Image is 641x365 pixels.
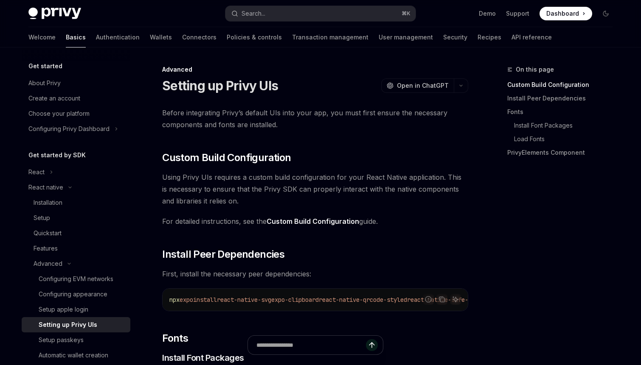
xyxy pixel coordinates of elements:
[22,106,130,121] a: Choose your platform
[169,296,180,304] span: npx
[162,171,468,207] span: Using Privy UIs requires a custom build configuration for your React Native application. This is ...
[28,150,86,160] h5: Get started by SDK
[96,27,140,47] a: Authentication
[28,27,56,47] a: Welcome
[512,27,552,47] a: API reference
[22,332,130,348] a: Setup passkeys
[450,294,461,305] button: Ask AI
[599,7,613,20] button: Toggle dark mode
[193,296,217,304] span: install
[22,317,130,332] a: Setting up Privy UIs
[366,339,378,351] button: Send message
[402,10,410,17] span: ⌘ K
[242,8,265,19] div: Search...
[397,81,449,90] span: Open in ChatGPT
[22,210,130,226] a: Setup
[507,146,619,159] a: PrivyElements Component
[34,243,58,254] div: Features
[39,274,113,284] div: Configuring EVM networks
[507,119,619,132] a: Install Font Packages
[22,164,130,180] button: Toggle React section
[478,27,501,47] a: Recipes
[66,27,86,47] a: Basics
[28,8,81,20] img: dark logo
[34,213,50,223] div: Setup
[162,78,278,93] h1: Setting up Privy UIs
[507,78,619,92] a: Custom Build Configuration
[22,91,130,106] a: Create an account
[39,304,88,315] div: Setup apple login
[34,198,62,208] div: Installation
[162,107,468,131] span: Before integrating Privy’s default UIs into your app, you must first ensure the necessary compone...
[22,256,130,271] button: Toggle Advanced section
[22,75,130,91] a: About Privy
[28,61,62,71] h5: Get started
[423,294,434,305] button: Report incorrect code
[162,332,188,345] span: Fonts
[546,9,579,18] span: Dashboard
[507,132,619,146] a: Load Fonts
[22,121,130,137] button: Toggle Configuring Privy Dashboard section
[182,27,216,47] a: Connectors
[319,296,407,304] span: react-native-qrcode-styled
[381,78,454,93] button: Open in ChatGPT
[150,27,172,47] a: Wallets
[39,350,108,360] div: Automatic wallet creation
[443,27,467,47] a: Security
[28,109,90,119] div: Choose your platform
[28,167,45,177] div: React
[267,217,359,226] a: Custom Build Configuration
[22,348,130,363] a: Automatic wallet creation
[516,64,554,75] span: On this page
[39,335,84,345] div: Setup passkeys
[407,296,509,304] span: react-native-safe-area-context
[22,226,130,241] a: Quickstart
[225,6,416,21] button: Open search
[379,27,433,47] a: User management
[506,9,529,18] a: Support
[28,78,61,88] div: About Privy
[22,180,130,195] button: Toggle React native section
[22,271,130,287] a: Configuring EVM networks
[28,182,63,192] div: React native
[540,7,592,20] a: Dashboard
[162,65,468,74] div: Advanced
[28,93,80,103] div: Create an account
[227,27,282,47] a: Policies & controls
[28,124,110,134] div: Configuring Privy Dashboard
[34,259,62,269] div: Advanced
[162,151,291,164] span: Custom Build Configuration
[271,296,319,304] span: expo-clipboard
[22,287,130,302] a: Configuring appearance
[180,296,193,304] span: expo
[34,228,62,238] div: Quickstart
[292,27,368,47] a: Transaction management
[22,195,130,210] a: Installation
[256,336,366,354] input: Ask a question...
[217,296,271,304] span: react-native-svg
[507,105,619,119] a: Fonts
[22,241,130,256] a: Features
[507,92,619,105] a: Install Peer Dependencies
[479,9,496,18] a: Demo
[22,302,130,317] a: Setup apple login
[162,248,284,261] span: Install Peer Dependencies
[39,320,97,330] div: Setting up Privy UIs
[39,289,107,299] div: Configuring appearance
[436,294,447,305] button: Copy the contents from the code block
[162,215,468,227] span: For detailed instructions, see the guide.
[162,268,468,280] span: First, install the necessary peer dependencies:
